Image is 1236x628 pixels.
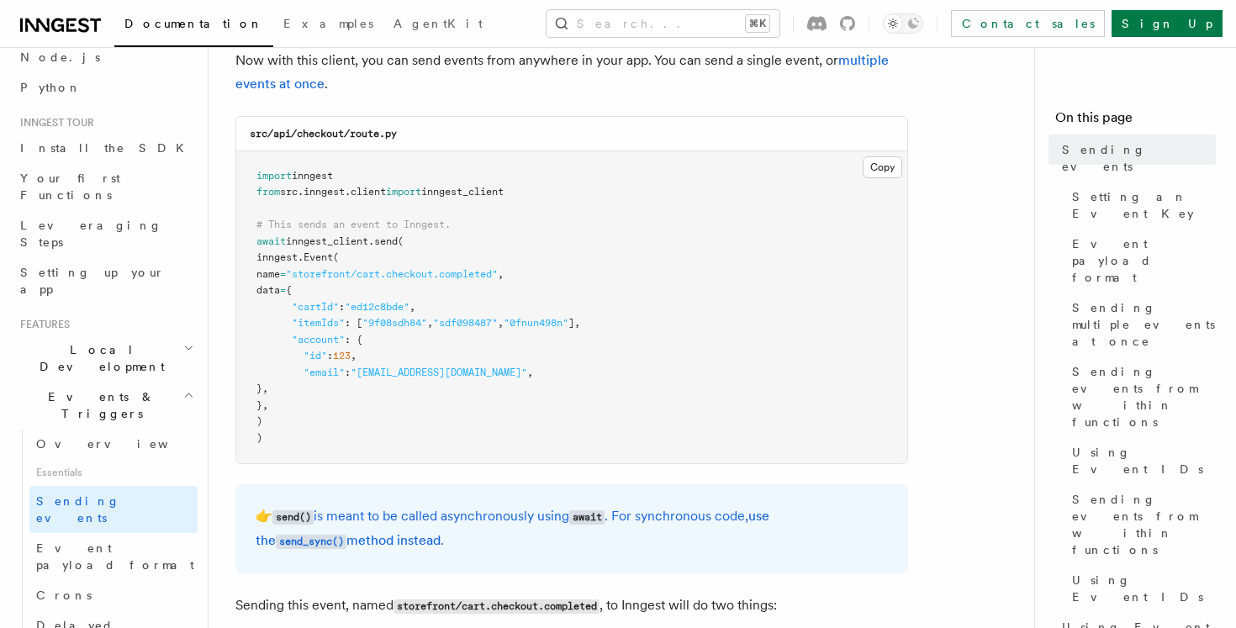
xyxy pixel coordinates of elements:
span: : [345,367,351,378]
span: : [339,301,345,313]
span: Crons [36,588,92,602]
span: Your first Functions [20,172,120,202]
span: Sending events [1062,141,1216,175]
span: , [427,317,433,329]
span: import [386,186,421,198]
a: Setting up your app [13,257,198,304]
span: ) [256,432,262,444]
span: src [280,186,298,198]
span: AgentKit [394,17,483,30]
span: : [ [345,317,362,329]
span: inngest_client [421,186,504,198]
button: Toggle dark mode [883,13,923,34]
span: "itemIds" [292,317,345,329]
a: Event payload format [1065,229,1216,293]
span: Features [13,318,70,331]
span: = [280,284,286,296]
a: Your first Functions [13,163,198,210]
span: await [256,235,286,247]
span: Sending events from within functions [1072,491,1216,558]
a: Examples [273,5,383,45]
button: Search...⌘K [547,10,779,37]
span: "[EMAIL_ADDRESS][DOMAIN_NAME]" [351,367,527,378]
span: Node.js [20,50,100,64]
span: ], [568,317,580,329]
span: { [286,284,292,296]
a: Overview [29,429,198,459]
span: Event payload format [1072,235,1216,286]
span: , [498,317,504,329]
h4: On this page [1055,108,1216,135]
kbd: ⌘K [746,15,769,32]
span: inngest_client [286,235,368,247]
span: 123 [333,350,351,361]
span: "0fnun498n" [504,317,568,329]
a: AgentKit [383,5,493,45]
span: Using Event IDs [1072,444,1216,478]
span: . [368,235,374,247]
a: Python [13,72,198,103]
code: send() [272,510,314,525]
a: Sending events [1055,135,1216,182]
code: await [569,510,605,525]
p: Now with this client, you can send events from anywhere in your app. You can send a single event,... [235,49,908,96]
span: # This sends an event to Inngest. [256,219,451,230]
span: inngest [292,170,333,182]
button: Copy [863,156,902,178]
code: send_sync() [276,535,346,549]
span: "account" [292,334,345,346]
a: Documentation [114,5,273,47]
span: ( [333,251,339,263]
span: Sending multiple events at once [1072,299,1216,350]
span: . [345,186,351,198]
a: Sending events from within functions [1065,356,1216,437]
span: ) [256,415,262,427]
span: . [298,186,304,198]
span: Events & Triggers [13,388,183,422]
span: client [351,186,386,198]
span: "cartId" [292,301,339,313]
button: Local Development [13,335,198,382]
a: Contact sales [951,10,1105,37]
a: Sending events [29,486,198,533]
a: Node.js [13,42,198,72]
span: Local Development [13,341,183,375]
span: Setting an Event Key [1072,188,1216,222]
span: Overview [36,437,209,451]
span: }, [256,399,268,411]
span: data [256,284,280,296]
span: Sending events [36,494,120,525]
p: Sending this event, named , to Inngest will do two things: [235,594,908,618]
code: src/api/checkout/route.py [250,128,397,140]
span: , [498,268,504,280]
a: Sending multiple events at once [1065,293,1216,356]
span: Event payload format [36,541,194,572]
a: Leveraging Steps [13,210,198,257]
span: ( [398,235,404,247]
span: "ed12c8bde" [345,301,409,313]
a: Setting an Event Key [1065,182,1216,229]
span: = [280,268,286,280]
span: send [374,235,398,247]
span: "sdf098487" [433,317,498,329]
a: Crons [29,580,198,610]
span: name [256,268,280,280]
span: , [527,367,533,378]
span: }, [256,383,268,394]
p: 👉 is meant to be called asynchronously using . For synchronous code, . [256,504,888,553]
button: Events & Triggers [13,382,198,429]
span: Python [20,81,82,94]
a: Event payload format [29,533,198,580]
a: Using Event IDs [1065,437,1216,484]
span: Sending events from within functions [1072,363,1216,430]
a: Install the SDK [13,133,198,163]
a: Using Event IDs [1065,565,1216,612]
span: Documentation [124,17,263,30]
span: Event [304,251,333,263]
span: , [409,301,415,313]
span: "9f08sdh84" [362,317,427,329]
span: Essentials [29,459,198,486]
span: : { [345,334,362,346]
span: Examples [283,17,373,30]
span: "storefront/cart.checkout.completed" [286,268,498,280]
